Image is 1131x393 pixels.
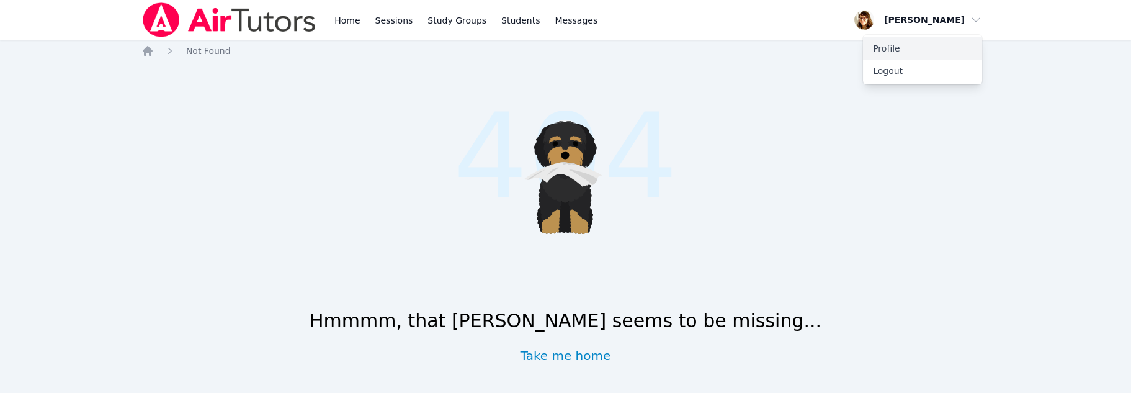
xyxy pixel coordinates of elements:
nav: Breadcrumb [141,45,990,57]
button: Logout [863,60,982,82]
img: Air Tutors [141,2,317,37]
h1: Hmmmm, that [PERSON_NAME] seems to be missing... [310,310,821,332]
span: Messages [555,14,598,27]
a: Take me home [521,347,611,364]
span: 404 [453,69,677,246]
a: Profile [863,37,982,60]
span: Not Found [186,46,231,56]
a: Not Found [186,45,231,57]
